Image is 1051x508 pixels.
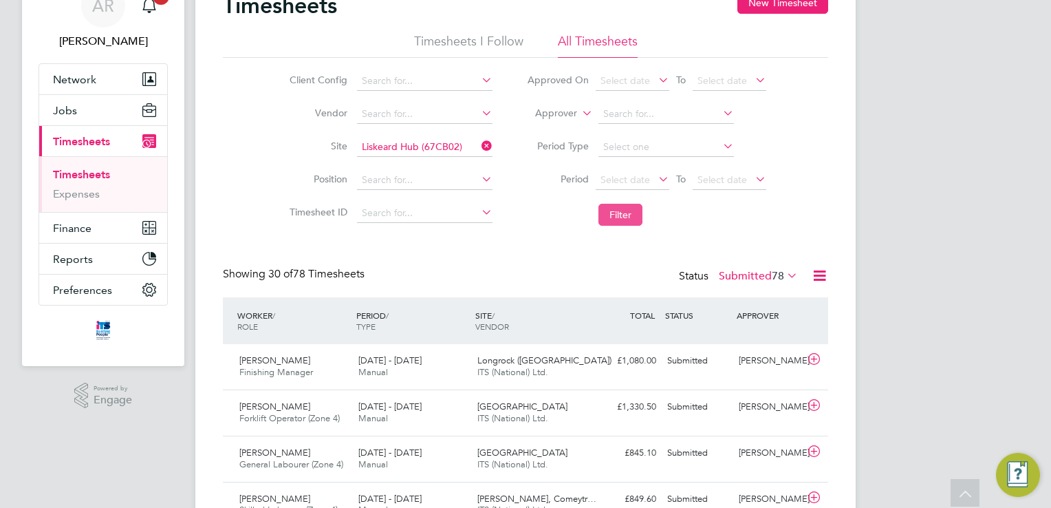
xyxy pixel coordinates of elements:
[358,354,422,366] span: [DATE] - [DATE]
[598,204,642,226] button: Filter
[39,213,167,243] button: Finance
[996,453,1040,497] button: Engage Resource Center
[53,284,112,297] span: Preferences
[239,493,310,505] span: [PERSON_NAME]
[353,303,472,339] div: PERIOD
[477,447,567,458] span: [GEOGRAPHIC_DATA]
[285,206,347,218] label: Timesheet ID
[239,401,310,412] span: [PERSON_NAME]
[477,493,596,505] span: [PERSON_NAME], Comeytr…
[39,64,167,94] button: Network
[239,354,310,366] span: [PERSON_NAME]
[39,95,167,125] button: Jobs
[39,156,167,212] div: Timesheets
[358,493,422,505] span: [DATE] - [DATE]
[94,394,132,406] span: Engage
[733,303,805,328] div: APPROVER
[39,244,167,274] button: Reports
[74,383,133,409] a: Powered byEngage
[477,401,567,412] span: [GEOGRAPHIC_DATA]
[527,140,589,152] label: Period Type
[662,350,733,372] div: Submitted
[697,74,747,87] span: Select date
[357,105,492,124] input: Search for...
[414,33,523,58] li: Timesheets I Follow
[772,269,784,283] span: 78
[515,107,577,120] label: Approver
[358,366,388,378] span: Manual
[590,396,662,419] div: £1,330.50
[39,126,167,156] button: Timesheets
[719,269,798,283] label: Submitted
[223,267,367,282] div: Showing
[239,412,340,424] span: Forklift Operator (Zone 4)
[358,458,388,470] span: Manual
[234,303,353,339] div: WORKER
[386,310,389,321] span: /
[53,104,77,117] span: Jobs
[39,319,168,341] a: Go to home page
[590,350,662,372] div: £1,080.00
[53,73,96,86] span: Network
[598,138,734,157] input: Select one
[662,396,733,419] div: Submitted
[477,366,548,378] span: ITS (National) Ltd.
[733,350,805,372] div: [PERSON_NAME]
[733,396,805,419] div: [PERSON_NAME]
[357,72,492,91] input: Search for...
[39,275,167,305] button: Preferences
[268,267,365,281] span: 78 Timesheets
[357,204,492,223] input: Search for...
[697,173,747,186] span: Select date
[358,447,422,458] span: [DATE] - [DATE]
[53,222,91,235] span: Finance
[357,138,492,157] input: Search for...
[600,74,650,87] span: Select date
[239,447,310,458] span: [PERSON_NAME]
[53,187,100,200] a: Expenses
[672,71,690,89] span: To
[272,310,275,321] span: /
[239,366,313,378] span: Finishing Manager
[358,412,388,424] span: Manual
[662,303,733,328] div: STATUS
[475,321,509,332] span: VENDOR
[630,310,655,321] span: TOTAL
[237,321,258,332] span: ROLE
[477,458,548,470] span: ITS (National) Ltd.
[285,107,347,119] label: Vendor
[598,105,734,124] input: Search for...
[53,253,93,266] span: Reports
[477,354,611,366] span: Longrock ([GEOGRAPHIC_DATA])
[239,458,343,470] span: General Labourer (Zone 4)
[733,442,805,465] div: [PERSON_NAME]
[492,310,495,321] span: /
[285,173,347,185] label: Position
[53,135,110,148] span: Timesheets
[672,170,690,188] span: To
[590,442,662,465] div: £845.10
[527,173,589,185] label: Period
[600,173,650,186] span: Select date
[558,33,638,58] li: All Timesheets
[94,319,113,341] img: itsconstruction-logo-retina.png
[472,303,591,339] div: SITE
[357,171,492,190] input: Search for...
[679,267,801,286] div: Status
[285,74,347,86] label: Client Config
[268,267,293,281] span: 30 of
[477,412,548,424] span: ITS (National) Ltd.
[527,74,589,86] label: Approved On
[53,168,110,181] a: Timesheets
[94,383,132,394] span: Powered by
[39,33,168,50] span: Adam Roseveare
[358,401,422,412] span: [DATE] - [DATE]
[662,442,733,465] div: Submitted
[356,321,376,332] span: TYPE
[285,140,347,152] label: Site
